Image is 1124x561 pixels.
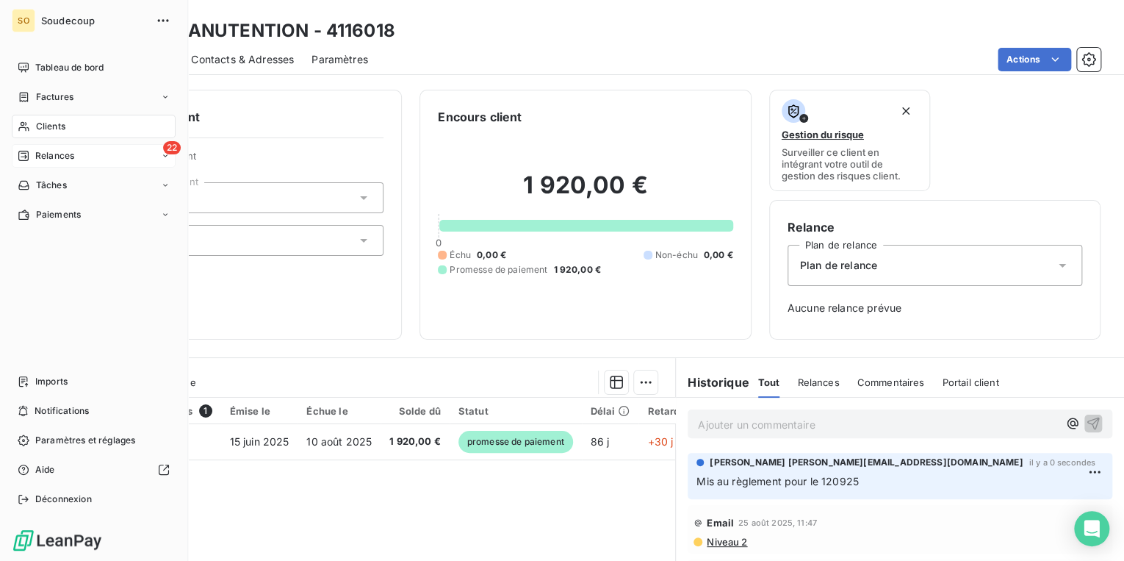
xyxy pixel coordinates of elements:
span: Imports [35,375,68,388]
span: 10 août 2025 [306,435,372,448]
span: Surveiller ce client en intégrant votre outil de gestion des risques client. [782,146,918,182]
button: Gestion du risqueSurveiller ce client en intégrant votre outil de gestion des risques client. [769,90,931,191]
span: Plan de relance [800,258,877,273]
div: Échue le [306,405,372,417]
span: Échu [450,249,471,262]
span: 1 [199,404,212,418]
a: Aide [12,458,176,482]
span: Paramètres [311,52,368,67]
div: Retard [647,405,694,417]
span: Paiements [36,208,81,221]
span: il y a 0 secondes [1028,458,1095,467]
span: +30 j [647,435,673,448]
span: 25 août 2025, 11:47 [738,518,817,527]
span: Soudecoup [41,15,147,26]
span: Email [707,517,734,529]
h3: G2A MANUTENTION - 4116018 [129,18,395,44]
span: Relances [35,149,74,162]
img: Logo LeanPay [12,529,103,552]
span: 1 920,00 € [553,263,601,276]
span: 0,00 € [477,249,506,262]
span: Factures [36,90,73,104]
span: Clients [36,120,65,133]
span: Aucune relance prévue [788,301,1082,315]
div: Open Intercom Messenger [1074,511,1109,546]
span: 86 j [591,435,610,448]
span: Aide [35,463,55,476]
h6: Informations client [89,108,383,126]
span: promesse de paiement [458,431,573,453]
span: Tableau de bord [35,61,104,74]
span: Tout [758,376,780,388]
span: Propriétés Client [118,150,383,171]
span: Contacts & Adresses [191,52,294,67]
span: [PERSON_NAME] [PERSON_NAME][EMAIL_ADDRESS][DOMAIN_NAME] [710,456,1023,469]
span: 0 [436,237,442,249]
h2: 1 920,00 € [438,171,732,215]
span: Portail client [942,376,998,388]
span: 0,00 € [704,249,733,262]
span: 22 [163,141,181,154]
span: Déconnexion [35,493,92,506]
button: Actions [998,48,1071,71]
div: Solde dû [389,405,441,417]
span: Paramètres et réglages [35,434,135,447]
div: Émise le [230,405,289,417]
span: Commentaires [857,376,924,388]
span: 1 920,00 € [389,435,441,449]
span: Notifications [35,404,89,418]
span: Tâches [36,179,67,192]
div: Délai [591,405,630,417]
h6: Encours client [438,108,522,126]
span: Gestion du risque [782,129,864,140]
span: Niveau 2 [705,536,747,548]
span: Relances [797,376,839,388]
h6: Relance [788,218,1082,236]
h6: Historique [676,374,749,391]
span: Non-échu [655,249,698,262]
span: 15 juin 2025 [230,435,289,448]
div: Statut [458,405,573,417]
span: Promesse de paiement [450,263,547,276]
div: SO [12,9,35,32]
span: Mis au règlement pour le 120925 [696,475,859,487]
